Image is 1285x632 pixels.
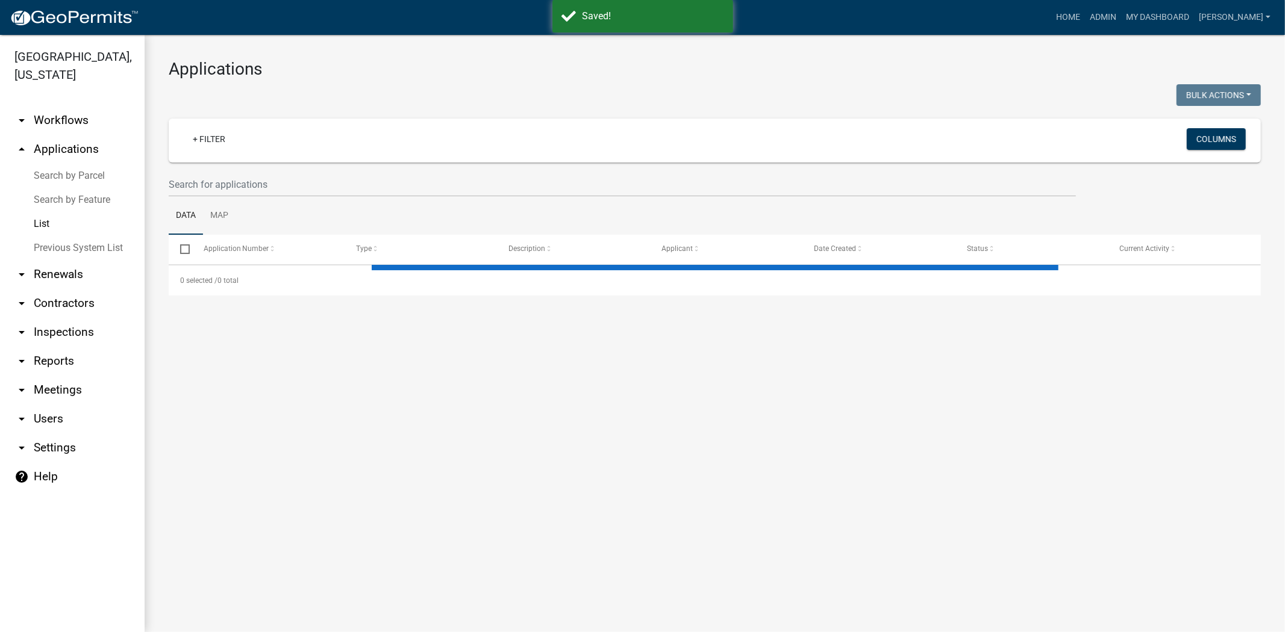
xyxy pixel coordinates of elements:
a: Home [1051,6,1085,29]
i: arrow_drop_down [14,296,29,311]
datatable-header-cell: Application Number [192,235,345,264]
i: arrow_drop_down [14,354,29,368]
datatable-header-cell: Date Created [802,235,955,264]
a: Admin [1085,6,1121,29]
i: arrow_drop_down [14,325,29,339]
datatable-header-cell: Applicant [650,235,803,264]
input: Search for applications [169,172,1076,197]
a: Data [169,197,203,235]
button: Bulk Actions [1177,84,1261,106]
datatable-header-cell: Current Activity [1108,235,1261,264]
span: Date Created [814,244,857,253]
i: arrow_drop_up [14,142,29,156]
a: My Dashboard [1121,6,1194,29]
span: Description [509,244,546,253]
button: Columns [1187,128,1246,150]
span: Application Number [204,244,269,253]
span: 0 selected / [180,276,217,285]
h3: Applications [169,59,1261,79]
i: arrow_drop_down [14,267,29,282]
datatable-header-cell: Status [955,235,1108,264]
span: Status [967,244,988,253]
i: arrow_drop_down [14,113,29,128]
a: Map [203,197,236,235]
span: Current Activity [1120,244,1170,253]
i: help [14,469,29,484]
div: Saved! [583,9,724,23]
i: arrow_drop_down [14,441,29,455]
i: arrow_drop_down [14,412,29,426]
span: Applicant [661,244,693,253]
datatable-header-cell: Select [169,235,192,264]
div: 0 total [169,265,1261,296]
datatable-header-cell: Description [497,235,650,264]
datatable-header-cell: Type [345,235,498,264]
i: arrow_drop_down [14,383,29,397]
a: [PERSON_NAME] [1194,6,1275,29]
a: + Filter [183,128,235,150]
span: Type [356,244,372,253]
